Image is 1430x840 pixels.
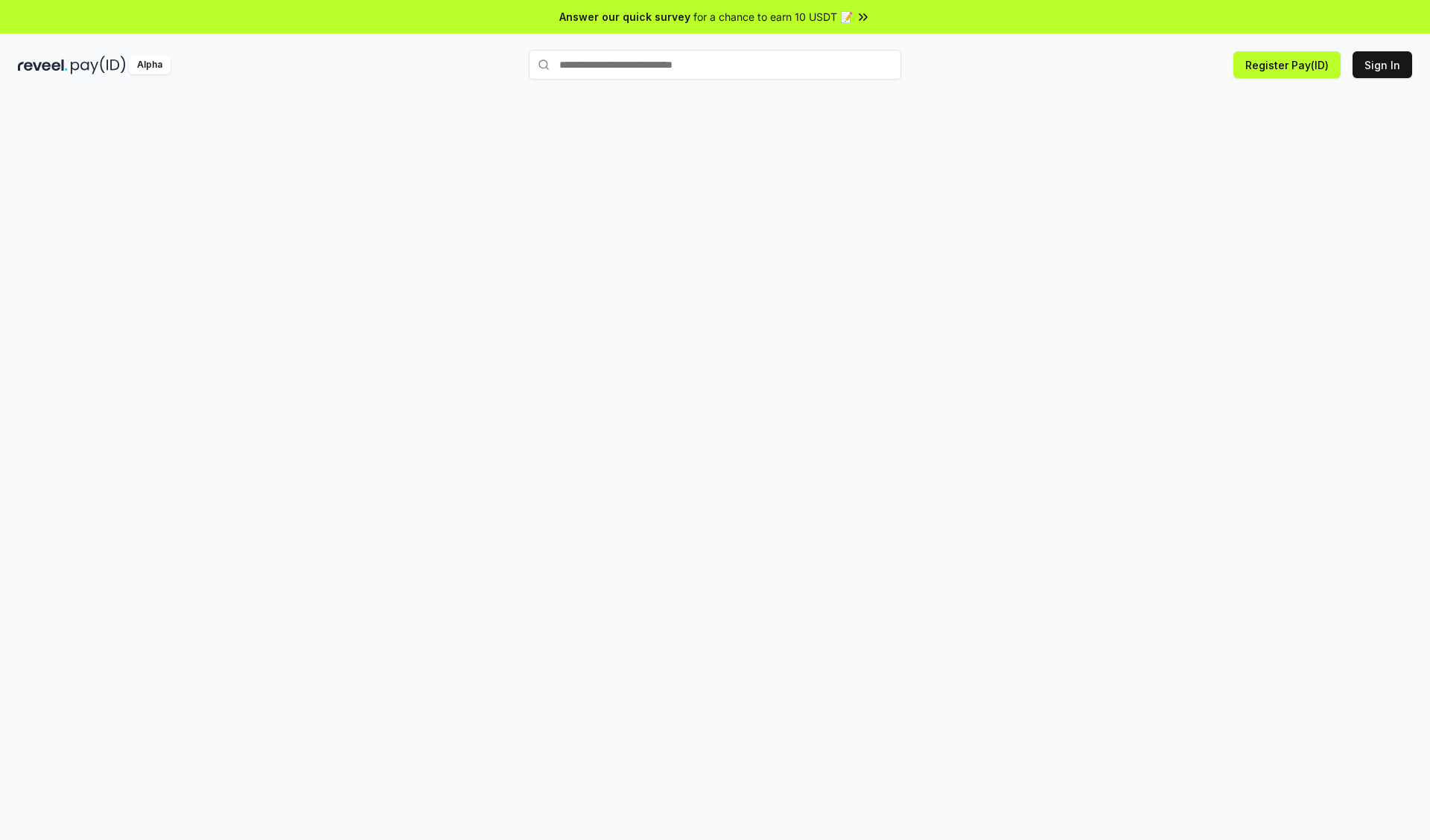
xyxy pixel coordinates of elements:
button: Sign In [1353,51,1412,78]
button: Register Pay(ID) [1233,51,1341,78]
img: reveel_dark [18,56,68,74]
span: for a chance to earn 10 USDT 📝 [693,9,853,25]
div: Alpha [129,56,171,74]
img: pay_id [71,56,126,74]
span: Answer our quick survey [559,9,690,25]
